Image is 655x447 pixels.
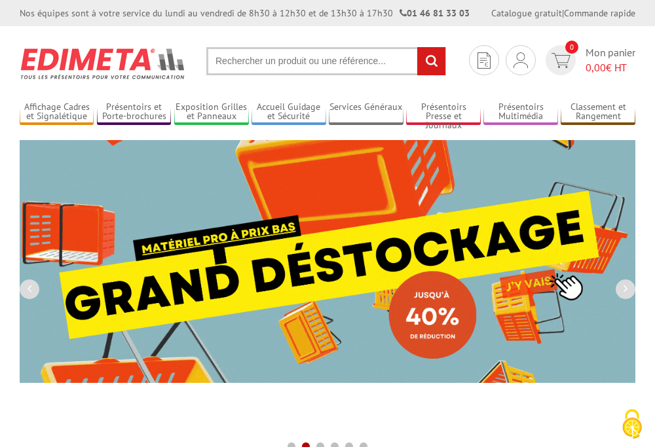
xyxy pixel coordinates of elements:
[400,7,470,19] strong: 01 46 81 33 03
[406,101,480,123] a: Présentoirs Presse et Journaux
[206,47,446,75] input: Rechercher un produit ou une référence...
[329,101,403,123] a: Services Généraux
[514,52,528,68] img: devis rapide
[552,53,571,68] img: devis rapide
[586,45,635,75] span: Mon panier
[609,402,655,447] button: Cookies (fenêtre modale)
[252,101,326,123] a: Accueil Guidage et Sécurité
[616,408,648,440] img: Cookies (fenêtre modale)
[564,7,635,19] a: Commande rapide
[20,39,187,88] img: Présentoir, panneau, stand - Edimeta - PLV, affichage, mobilier bureau, entreprise
[561,101,635,123] a: Classement et Rangement
[477,52,491,69] img: devis rapide
[491,7,635,20] div: |
[542,45,635,75] a: devis rapide 0 Mon panier 0,00€ HT
[586,60,635,75] span: € HT
[417,47,445,75] input: rechercher
[97,101,171,123] a: Présentoirs et Porte-brochures
[20,7,470,20] div: Nos équipes sont à votre service du lundi au vendredi de 8h30 à 12h30 et de 13h30 à 17h30
[483,101,557,123] a: Présentoirs Multimédia
[20,101,94,123] a: Affichage Cadres et Signalétique
[174,101,248,123] a: Exposition Grilles et Panneaux
[586,61,606,74] span: 0,00
[565,41,578,54] span: 0
[491,7,562,19] a: Catalogue gratuit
